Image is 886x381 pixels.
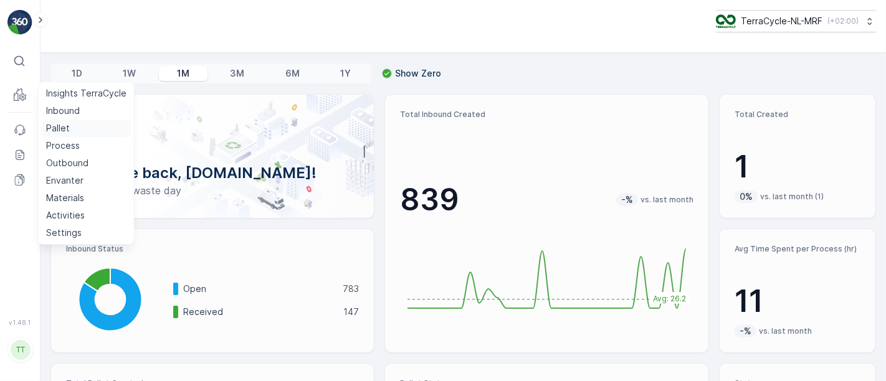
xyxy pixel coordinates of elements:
p: vs. last month [641,195,693,205]
img: TC_v739CUj.png [716,14,736,28]
p: 1W [123,67,136,80]
p: 1 [735,148,860,186]
p: 11 [735,283,860,320]
div: TT [11,340,31,360]
p: Inbound Status [66,244,359,254]
p: -% [738,325,753,337]
p: Total Created [735,110,860,120]
p: 0% [738,190,754,203]
p: Show Zero [395,67,441,80]
p: 3M [230,67,244,80]
p: vs. last month [759,326,812,336]
p: Open [183,283,335,295]
p: 1M [177,67,189,80]
p: Have a zero-waste day [71,183,354,198]
p: Total Inbound Created [400,110,693,120]
p: 147 [343,306,359,318]
p: Avg Time Spent per Process (hr) [735,244,860,254]
span: v 1.48.1 [7,319,32,326]
img: logo [7,10,32,35]
p: -% [620,194,634,206]
p: TerraCycle-NL-MRF [741,15,822,27]
p: Welcome back, [DOMAIN_NAME]! [71,163,354,183]
p: 783 [343,283,359,295]
button: TerraCycle-NL-MRF(+02:00) [716,10,876,32]
p: 1Y [340,67,351,80]
p: 839 [400,181,459,219]
p: vs. last month (1) [760,192,824,202]
button: TT [7,329,32,371]
p: Received [183,306,335,318]
p: ( +02:00 ) [827,16,859,26]
p: 6M [285,67,300,80]
p: 1D [72,67,82,80]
